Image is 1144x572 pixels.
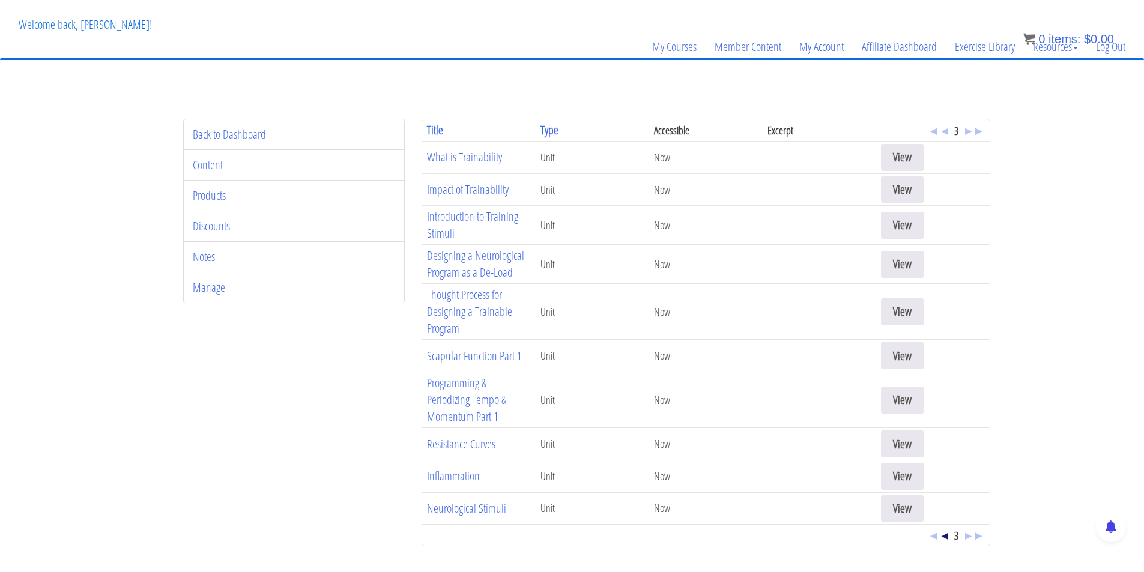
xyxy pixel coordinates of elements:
td: Now [649,427,763,460]
a: ► [973,122,985,139]
a: View [881,176,924,203]
a: View [881,495,924,522]
td: Now [649,205,763,244]
a: ◄ [928,527,940,543]
td: Unit [536,244,649,283]
a: View [881,298,924,325]
a: ▸ [965,527,971,543]
a: View [881,144,924,171]
a: My Courses [643,18,706,76]
a: Manage [193,279,225,295]
a: ◄ [928,122,940,139]
td: Now [649,283,763,339]
a: What is Trainability [427,149,502,165]
a: Notes [193,248,215,265]
td: Unit [536,427,649,460]
td: Unit [536,492,649,525]
a: View [881,387,924,414]
a: Thought Process for Designing a Trainable Program [427,286,512,336]
td: Unit [536,283,649,339]
a: Member Content [706,18,790,76]
a: Resources [1024,18,1087,76]
td: Now [649,492,763,525]
a: View [881,463,924,490]
td: Unit [536,205,649,244]
span: items: [1049,32,1080,46]
a: Scapular Function Part 1 [427,348,522,364]
span: 0 [1038,32,1045,46]
a: View [881,342,924,369]
td: Unit [536,339,649,372]
a: ▸ [965,122,971,139]
a: Title [427,122,443,138]
span: 3 [954,528,958,543]
p: Welcome back, [PERSON_NAME]! [10,1,161,49]
a: Affiliate Dashboard [853,18,946,76]
a: Discounts [193,218,230,234]
a: Introduction to Training Stimuli [427,208,518,241]
td: Now [649,372,763,427]
a: ◂ [942,527,948,543]
span: $ [1084,32,1091,46]
td: Now [649,173,763,206]
a: View [881,251,924,278]
td: Now [649,141,763,173]
a: Products [193,187,226,203]
td: Unit [536,372,649,427]
a: Type [540,122,558,138]
a: Programming & Periodizing Tempo & Momentum Part 1 [427,375,506,424]
img: icon11.png [1023,33,1035,45]
a: My Account [790,18,853,76]
a: Inflammation [427,468,480,484]
td: Now [649,460,763,492]
a: Back to Dashboard [193,126,266,142]
td: Unit [536,173,649,206]
bdi: 0.00 [1084,32,1114,46]
a: Designing a Neurological Program as a De-Load [427,247,524,280]
span: Accessible [654,123,689,137]
a: View [881,430,924,457]
a: Impact of Trainability [427,181,509,197]
a: Content [193,157,223,173]
a: Resistance Curves [427,436,495,452]
a: 0 items: $0.00 [1023,32,1114,46]
span: 3 [954,124,958,138]
td: Unit [536,141,649,173]
td: Unit [536,460,649,492]
a: Neurological Stimuli [427,500,506,516]
td: Now [649,244,763,283]
td: Now [649,339,763,372]
span: Excerpt [767,123,793,137]
a: ◂ [942,122,948,139]
a: View [881,212,924,239]
a: ► [973,527,985,543]
a: Log Out [1087,18,1134,76]
a: Exercise Library [946,18,1024,76]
